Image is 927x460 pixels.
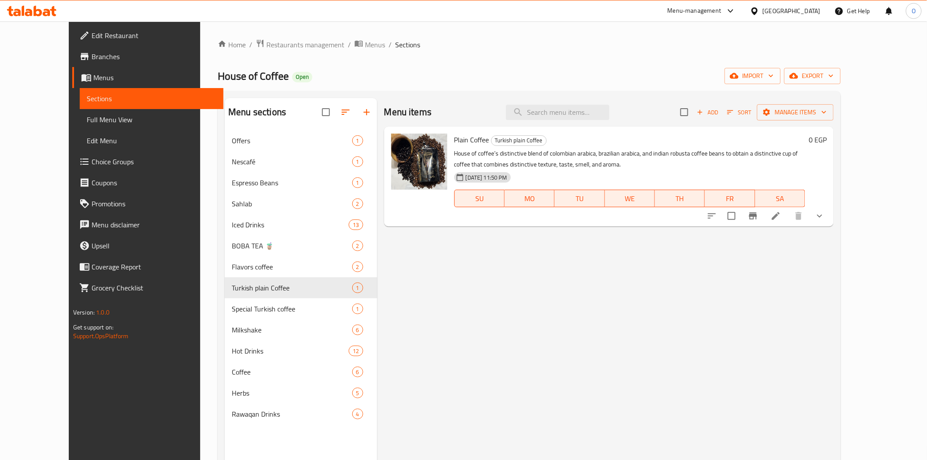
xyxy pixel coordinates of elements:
[389,39,392,50] li: /
[391,134,447,190] img: Plain Coffee
[349,347,362,355] span: 12
[508,192,551,205] span: MO
[352,156,363,167] div: items
[225,361,377,382] div: Coffee6
[491,135,547,146] div: Turkish plain Coffee
[352,388,363,398] div: items
[757,104,834,120] button: Manage items
[266,39,344,50] span: Restaurants management
[352,262,363,272] div: items
[788,205,809,226] button: delete
[705,190,755,207] button: FR
[725,68,781,84] button: import
[232,388,352,398] span: Herbs
[708,192,751,205] span: FR
[356,102,377,123] button: Add section
[232,304,352,314] span: Special Turkish coffee
[225,319,377,340] div: Milkshake6
[725,106,754,119] button: Sort
[352,135,363,146] div: items
[458,192,501,205] span: SU
[732,71,774,81] span: import
[809,205,830,226] button: show more
[727,107,751,117] span: Sort
[814,211,825,221] svg: Show Choices
[72,235,223,256] a: Upsell
[505,190,555,207] button: MO
[225,277,377,298] div: Turkish plain Coffee1
[92,156,216,167] span: Choice Groups
[809,134,827,146] h6: 0 EGP
[232,283,352,293] span: Turkish plain Coffee
[72,193,223,214] a: Promotions
[352,177,363,188] div: items
[232,156,352,167] span: Nescafé
[353,305,363,313] span: 1
[73,330,129,342] a: Support.OpsPlatform
[92,262,216,272] span: Coverage Report
[218,39,841,50] nav: breadcrumb
[72,172,223,193] a: Coupons
[353,368,363,376] span: 6
[232,177,352,188] span: Espresso Beans
[249,39,252,50] li: /
[668,6,722,16] div: Menu-management
[352,283,363,293] div: items
[232,409,352,419] span: Rawaqan Drinks
[755,190,805,207] button: SA
[92,51,216,62] span: Branches
[232,198,352,209] span: Sahlab
[352,198,363,209] div: items
[395,39,420,50] span: Sections
[693,106,722,119] button: Add
[759,192,802,205] span: SA
[454,148,805,170] p: House of coffee’s distinctive blend of colombian arabica, brazilian arabica, and indian robusta c...
[225,214,377,235] div: Iced Drinks13
[348,39,351,50] li: /
[225,172,377,193] div: Espresso Beans1
[506,105,609,120] input: search
[96,307,110,318] span: 1.0.0
[232,219,349,230] div: Iced Drinks
[73,307,95,318] span: Version:
[764,107,827,118] span: Manage items
[92,198,216,209] span: Promotions
[225,193,377,214] div: Sahlab2
[232,262,352,272] span: Flavors coffee
[743,205,764,226] button: Branch-specific-item
[353,410,363,418] span: 4
[655,190,705,207] button: TH
[492,135,546,145] span: Turkish plain Coffee
[80,88,223,109] a: Sections
[353,158,363,166] span: 1
[218,66,289,86] span: House of Coffee
[80,109,223,130] a: Full Menu View
[462,173,511,182] span: [DATE] 11:50 PM
[605,190,655,207] button: WE
[72,67,223,88] a: Menus
[722,207,741,225] span: Select to update
[225,235,377,256] div: BOBA TEA 🧋2
[454,133,489,146] span: Plain Coffee
[384,106,432,119] h2: Menu items
[225,298,377,319] div: Special Turkish coffee1
[72,151,223,172] a: Choice Groups
[225,256,377,277] div: Flavors coffee2
[256,39,344,50] a: Restaurants management
[353,137,363,145] span: 1
[92,283,216,293] span: Grocery Checklist
[87,93,216,104] span: Sections
[353,200,363,208] span: 2
[292,73,312,81] span: Open
[558,192,601,205] span: TU
[232,325,352,335] span: Milkshake
[225,403,377,425] div: Rawaqan Drinks4
[353,263,363,271] span: 2
[72,25,223,46] a: Edit Restaurant
[93,72,216,83] span: Menus
[365,39,385,50] span: Menus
